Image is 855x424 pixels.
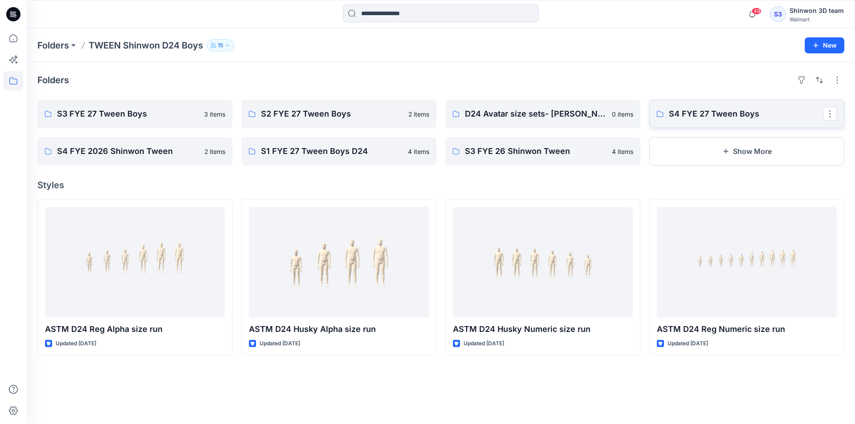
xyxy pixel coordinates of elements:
[204,109,225,119] p: 3 items
[657,323,837,335] p: ASTM D24 Reg Numeric size run
[465,108,607,120] p: D24 Avatar size sets- [PERSON_NAME]
[790,5,844,16] div: Shinwon 3D team
[408,109,429,119] p: 2 items
[612,147,633,156] p: 4 items
[249,207,429,318] a: ASTM D24 Husky Alpha size run
[37,137,232,166] a: S4 FYE 2026 Shinwon Tween2 items
[612,109,633,119] p: 0 items
[241,137,436,166] a: S1 FYE 27 Tween Boys D244 items
[249,323,429,335] p: ASTM D24 Husky Alpha size run
[241,100,436,128] a: S2 FYE 27 Tween Boys2 items
[261,145,403,157] p: S1 FYE 27 Tween Boys D24
[45,207,225,318] a: ASTM D24 Reg Alpha size run
[37,100,232,128] a: S3 FYE 27 Tween Boys3 items
[57,108,199,120] p: S3 FYE 27 Tween Boys
[408,147,429,156] p: 4 items
[207,39,234,52] button: 15
[261,108,403,120] p: S2 FYE 27 Tween Boys
[465,145,607,157] p: S3 FYE 26 Shinwon Tween
[57,145,199,157] p: S4 FYE 2026 Shinwon Tween
[218,40,223,50] p: 15
[770,6,786,22] div: S3
[56,339,96,348] p: Updated [DATE]
[790,16,844,23] div: Walmart
[45,323,225,335] p: ASTM D24 Reg Alpha size run
[89,39,203,52] p: TWEEN Shinwon D24 Boys
[37,39,69,52] a: Folders
[649,137,844,166] button: Show More
[657,207,837,318] a: ASTM D24 Reg Numeric size run
[445,137,640,166] a: S3 FYE 26 Shinwon Tween4 items
[37,180,844,190] h4: Styles
[805,37,844,53] button: New
[260,339,300,348] p: Updated [DATE]
[453,323,633,335] p: ASTM D24 Husky Numeric size run
[464,339,504,348] p: Updated [DATE]
[752,8,761,15] span: 49
[37,75,69,85] h4: Folders
[204,147,225,156] p: 2 items
[453,207,633,318] a: ASTM D24 Husky Numeric size run
[649,100,844,128] a: S4 FYE 27 Tween Boys
[445,100,640,128] a: D24 Avatar size sets- [PERSON_NAME]0 items
[668,339,708,348] p: Updated [DATE]
[669,108,823,120] p: S4 FYE 27 Tween Boys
